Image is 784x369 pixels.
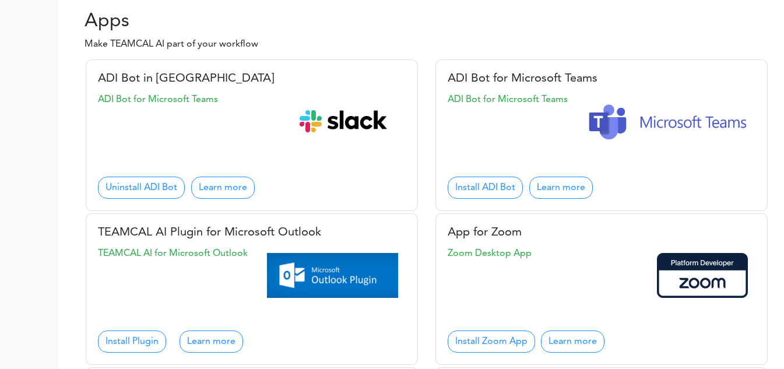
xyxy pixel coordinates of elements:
[67,10,413,33] h2: Apps
[448,247,532,263] p: Zoom Desktop App
[448,72,755,86] h5: ADI Bot for Microsoft Teams
[657,253,748,298] img: zoom_platform_developer.png
[529,177,593,199] a: Learn more
[267,253,398,298] img: MicrosoftOutlookPlugin.png
[98,72,406,86] h5: ADI Bot in [GEOGRAPHIC_DATA]
[98,247,248,263] p: TEAMCAL AI for Microsoft Outlook
[588,99,748,144] img: Microsoft-Teams.png
[98,93,218,109] p: ADI Bot for Microsoft Teams
[98,226,406,240] h5: TEAMCAL AI Plugin for Microsoft Outlook
[191,177,255,199] a: Learn more
[180,331,243,353] a: Learn more
[448,177,523,199] a: Install ADI Bot
[541,331,604,353] a: Learn more
[448,226,755,240] h5: App for Zoom
[67,37,413,51] p: Make TEAMCAL AI part of your workflow
[448,331,535,353] a: Install Zoom App
[289,99,398,144] img: Slack_logo_new.png
[98,177,185,199] a: Uninstall ADI Bot
[98,331,166,353] a: Install Plugin
[448,93,568,109] p: ADI Bot for Microsoft Teams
